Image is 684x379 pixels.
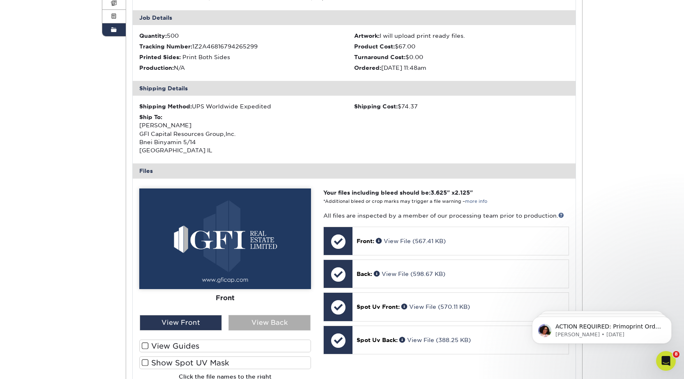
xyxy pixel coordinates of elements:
[139,54,181,60] strong: Printed Sides:
[228,315,311,331] div: View Back
[354,42,569,51] li: $67.00
[323,199,487,204] small: *Additional bleed or crop marks may trigger a file warning –
[374,271,445,277] a: View File (598.67 KB)
[139,113,354,155] div: [PERSON_NAME] GFI Capital Resources Group,Inc. Bnei Binyamin 5/14 [GEOGRAPHIC_DATA] IL
[139,64,354,72] li: N/A
[139,289,311,307] div: Front
[431,189,447,196] span: 3.625
[357,238,374,244] span: Front:
[354,32,380,39] strong: Artwork:
[376,238,446,244] a: View File (567.41 KB)
[455,189,470,196] span: 2.125
[354,103,398,110] strong: Shipping Cost:
[357,271,372,277] span: Back:
[133,163,576,178] div: Files
[139,32,167,39] strong: Quantity:
[401,303,470,310] a: View File (570.11 KB)
[354,54,405,60] strong: Turnaround Cost:
[354,64,381,71] strong: Ordered:
[354,64,569,72] li: [DATE] 11:48am
[139,356,311,369] label: Show Spot UV Mask
[140,315,222,331] div: View Front
[139,32,354,40] li: 500
[133,10,576,25] div: Job Details
[139,114,162,120] strong: Ship To:
[323,189,473,196] strong: Your files including bleed should be: " x "
[133,81,576,96] div: Shipping Details
[139,102,354,110] div: UPS Worldwide Expedited
[656,351,676,371] iframe: Intercom live chat
[357,337,398,343] span: Spot Uv Back:
[139,340,311,352] label: View Guides
[673,351,679,358] span: 8
[465,199,487,204] a: more info
[354,43,395,50] strong: Product Cost:
[2,354,70,376] iframe: Google Customer Reviews
[399,337,471,343] a: View File (388.25 KB)
[182,54,230,60] span: Print Both Sides
[139,43,192,50] strong: Tracking Number:
[520,299,684,357] iframe: Intercom notifications message
[192,43,258,50] span: 1Z2A46816794265299
[354,102,569,110] div: $74.37
[323,211,569,220] p: All files are inspected by a member of our processing team prior to production.
[354,32,569,40] li: I will upload print ready files.
[357,303,400,310] span: Spot Uv Front:
[354,53,569,61] li: $0.00
[139,64,174,71] strong: Production:
[139,103,192,110] strong: Shipping Method:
